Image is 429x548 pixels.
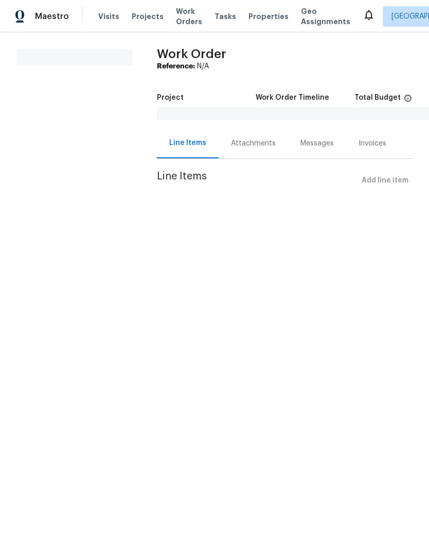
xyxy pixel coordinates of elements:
[132,11,164,22] span: Projects
[169,138,206,148] div: Line Items
[301,6,350,27] span: Geo Assignments
[404,94,412,107] span: The total cost of line items that have been proposed by Opendoor. This sum includes line items th...
[300,138,334,149] div: Messages
[354,94,401,101] h5: Total Budget
[157,48,226,60] span: Work Order
[157,61,413,71] div: N/A
[359,138,386,149] div: Invoices
[176,6,202,27] span: Work Orders
[157,63,195,70] b: Reference:
[256,94,329,101] h5: Work Order Timeline
[157,171,357,190] span: Line Items
[98,11,119,22] span: Visits
[35,11,69,22] span: Maestro
[214,13,236,20] span: Tasks
[231,138,276,149] div: Attachments
[157,94,184,101] h5: Project
[248,11,289,22] span: Properties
